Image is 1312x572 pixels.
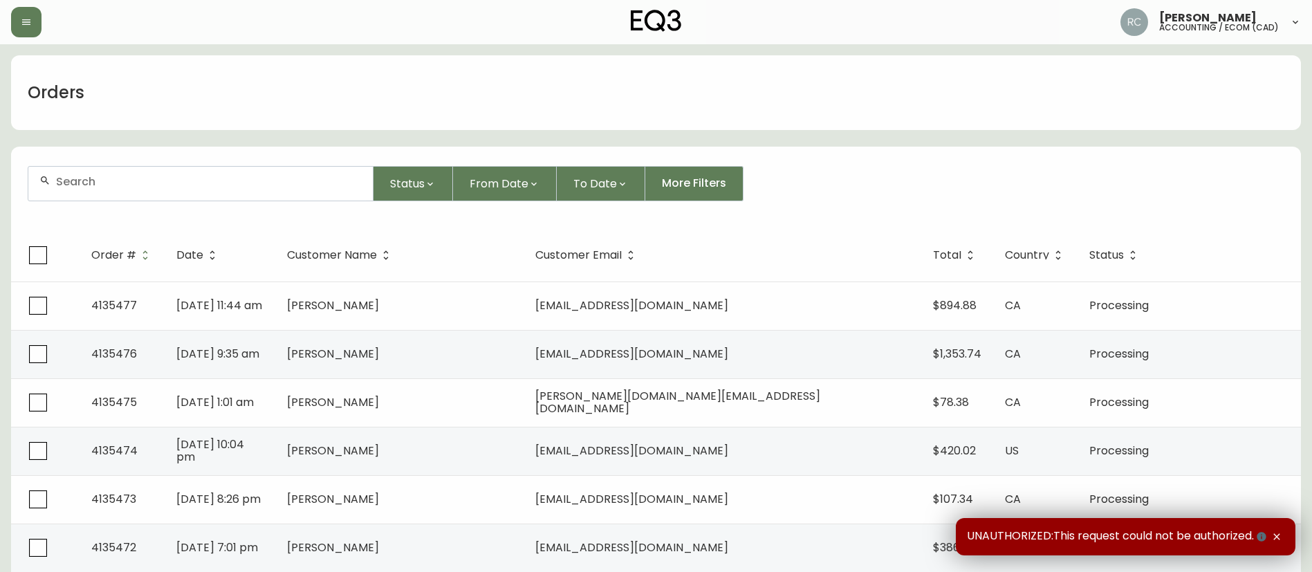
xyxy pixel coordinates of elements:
[287,249,395,261] span: Customer Name
[1005,251,1049,259] span: Country
[1005,394,1021,410] span: CA
[287,251,377,259] span: Customer Name
[453,166,557,201] button: From Date
[390,175,425,192] span: Status
[535,251,622,259] span: Customer Email
[535,539,728,555] span: [EMAIL_ADDRESS][DOMAIN_NAME]
[176,394,254,410] span: [DATE] 1:01 am
[1089,297,1149,313] span: Processing
[967,529,1269,544] span: UNAUTHORIZED:This request could not be authorized.
[631,10,682,32] img: logo
[1089,251,1124,259] span: Status
[91,443,138,459] span: 4135474
[535,388,820,416] span: [PERSON_NAME][DOMAIN_NAME][EMAIL_ADDRESS][DOMAIN_NAME]
[933,251,961,259] span: Total
[1089,491,1149,507] span: Processing
[287,394,379,410] span: [PERSON_NAME]
[287,539,379,555] span: [PERSON_NAME]
[933,297,977,313] span: $894.88
[535,249,640,261] span: Customer Email
[91,249,154,261] span: Order #
[535,443,728,459] span: [EMAIL_ADDRESS][DOMAIN_NAME]
[176,249,221,261] span: Date
[933,249,979,261] span: Total
[56,175,362,188] input: Search
[470,175,528,192] span: From Date
[91,394,137,410] span: 4135475
[933,443,976,459] span: $420.02
[91,539,136,555] span: 4135472
[1005,297,1021,313] span: CA
[1120,8,1148,36] img: f4ba4e02bd060be8f1386e3ca455bd0e
[91,297,137,313] span: 4135477
[1159,12,1257,24] span: [PERSON_NAME]
[287,297,379,313] span: [PERSON_NAME]
[176,539,258,555] span: [DATE] 7:01 pm
[573,175,617,192] span: To Date
[535,297,728,313] span: [EMAIL_ADDRESS][DOMAIN_NAME]
[287,491,379,507] span: [PERSON_NAME]
[1089,394,1149,410] span: Processing
[287,443,379,459] span: [PERSON_NAME]
[535,346,728,362] span: [EMAIL_ADDRESS][DOMAIN_NAME]
[1005,443,1019,459] span: US
[1089,346,1149,362] span: Processing
[1005,249,1067,261] span: Country
[535,491,728,507] span: [EMAIL_ADDRESS][DOMAIN_NAME]
[28,81,84,104] h1: Orders
[662,176,726,191] span: More Filters
[1089,443,1149,459] span: Processing
[557,166,645,201] button: To Date
[91,491,136,507] span: 4135473
[287,346,379,362] span: [PERSON_NAME]
[176,297,262,313] span: [DATE] 11:44 am
[1005,491,1021,507] span: CA
[373,166,453,201] button: Status
[933,394,969,410] span: $78.38
[645,166,743,201] button: More Filters
[933,539,975,555] span: $386.25
[176,491,261,507] span: [DATE] 8:26 pm
[1005,346,1021,362] span: CA
[933,346,981,362] span: $1,353.74
[1159,24,1279,32] h5: accounting / ecom (cad)
[91,346,137,362] span: 4135476
[91,251,136,259] span: Order #
[176,251,203,259] span: Date
[176,436,244,465] span: [DATE] 10:04 pm
[933,491,973,507] span: $107.34
[1089,249,1142,261] span: Status
[176,346,259,362] span: [DATE] 9:35 am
